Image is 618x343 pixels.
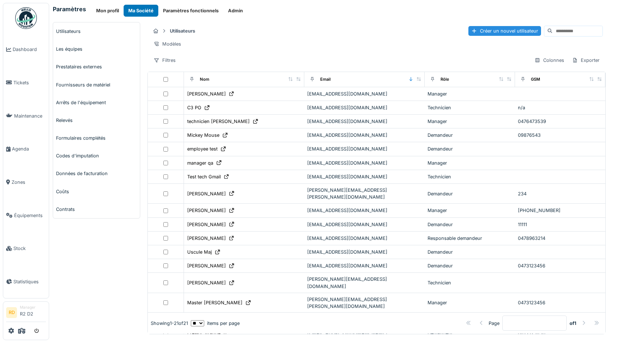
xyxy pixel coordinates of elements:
div: [PERSON_NAME][EMAIL_ADDRESS][DOMAIN_NAME] [307,276,422,289]
div: Demandeur [428,132,512,139]
button: Paramètres fonctionnels [158,5,223,17]
a: Équipements [3,199,49,232]
span: Dashboard [13,46,46,53]
div: [PERSON_NAME] [187,279,226,286]
div: [PERSON_NAME] [187,207,226,214]
div: Technicien [428,279,512,286]
span: Tickets [13,79,46,86]
button: Admin [223,5,248,17]
div: Créer un nouvel utilisateur [468,26,541,36]
div: GSM [531,76,540,82]
div: Demandeur [428,249,512,255]
div: [EMAIL_ADDRESS][DOMAIN_NAME] [307,104,422,111]
a: Codes d'imputation [53,147,140,165]
div: Filtres [150,55,179,65]
div: [EMAIL_ADDRESS][DOMAIN_NAME] [307,90,422,97]
div: 11111 [518,221,602,228]
div: Mickey Mouse [187,132,219,139]
strong: of 1 [570,320,576,327]
div: [PERSON_NAME] [187,221,226,228]
div: [PHONE_NUMBER] [518,207,602,214]
a: Zones [3,166,49,199]
div: Technicien [428,173,512,180]
a: Coûts [53,183,140,200]
a: Relevés [53,111,140,129]
button: Mon profil [91,5,124,17]
div: 0476473539 [518,118,602,125]
div: 0478963214 [518,235,602,242]
a: Dashboard [3,33,49,66]
img: Badge_color-CXgf-gQk.svg [15,7,37,29]
h6: Paramètres [53,6,86,13]
div: technicien [PERSON_NAME] [187,118,250,125]
div: Manager [428,160,512,166]
span: Maintenance [14,113,46,119]
div: [PERSON_NAME] [187,262,226,269]
div: Manager [428,207,512,214]
li: RD [6,307,17,318]
a: Données de facturation [53,165,140,182]
div: 0473123456 [518,262,602,269]
div: Manager [20,305,46,310]
div: Manager [428,90,512,97]
div: [EMAIL_ADDRESS][DOMAIN_NAME] [307,118,422,125]
div: Exporter [569,55,603,65]
a: Formulaires complétés [53,129,140,147]
span: Équipements [14,212,46,219]
div: [PERSON_NAME] [187,90,226,97]
div: Email [320,76,331,82]
div: items per page [191,320,240,327]
div: 09876543 [518,132,602,139]
li: R2 D2 [20,305,46,320]
div: Manager [428,118,512,125]
strong: Utilisateurs [167,27,198,34]
a: Utilisateurs [53,22,140,40]
div: Demandeur [428,145,512,152]
a: Stock [3,232,49,265]
div: Demandeur [428,190,512,197]
div: [EMAIL_ADDRESS][DOMAIN_NAME] [307,145,422,152]
div: 234 [518,190,602,197]
div: Manager [428,299,512,306]
span: Stock [13,245,46,252]
a: Contrats [53,200,140,218]
div: Uscule Maj [187,249,212,255]
span: Agenda [12,145,46,152]
div: Showing 1 - 21 of 21 [151,320,188,327]
button: Ma Société [124,5,158,17]
div: Page [489,320,499,327]
div: [EMAIL_ADDRESS][DOMAIN_NAME] [307,207,422,214]
div: [EMAIL_ADDRESS][DOMAIN_NAME] [307,160,422,166]
a: RD ManagerR2 D2 [6,305,46,322]
a: Agenda [3,132,49,166]
div: Demandeur [428,262,512,269]
div: [EMAIL_ADDRESS][DOMAIN_NAME] [307,132,422,139]
div: [EMAIL_ADDRESS][DOMAIN_NAME] [307,235,422,242]
div: Colonnes [531,55,567,65]
div: n/a [518,104,602,111]
div: Master [PERSON_NAME] [187,299,243,306]
a: Les équipes [53,40,140,58]
a: Statistiques [3,265,49,298]
a: Arrêts de l'équipement [53,94,140,111]
a: Prestataires externes [53,58,140,76]
div: Modèles [150,39,184,49]
div: manager qa [187,160,213,166]
div: [EMAIL_ADDRESS][DOMAIN_NAME] [307,262,422,269]
div: [EMAIL_ADDRESS][DOMAIN_NAME] [307,249,422,255]
div: C3 PO [187,104,201,111]
div: [PERSON_NAME][EMAIL_ADDRESS][PERSON_NAME][DOMAIN_NAME] [307,187,422,200]
div: Nom [200,76,209,82]
div: Technicien [428,104,512,111]
div: Test tech Gmail [187,173,221,180]
div: [EMAIL_ADDRESS][DOMAIN_NAME] [307,173,422,180]
div: [PERSON_NAME] [187,235,226,242]
div: employee test [187,145,218,152]
div: [PERSON_NAME] [187,190,226,197]
div: Demandeur [428,221,512,228]
span: Zones [12,179,46,186]
div: [EMAIL_ADDRESS][DOMAIN_NAME] [307,221,422,228]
